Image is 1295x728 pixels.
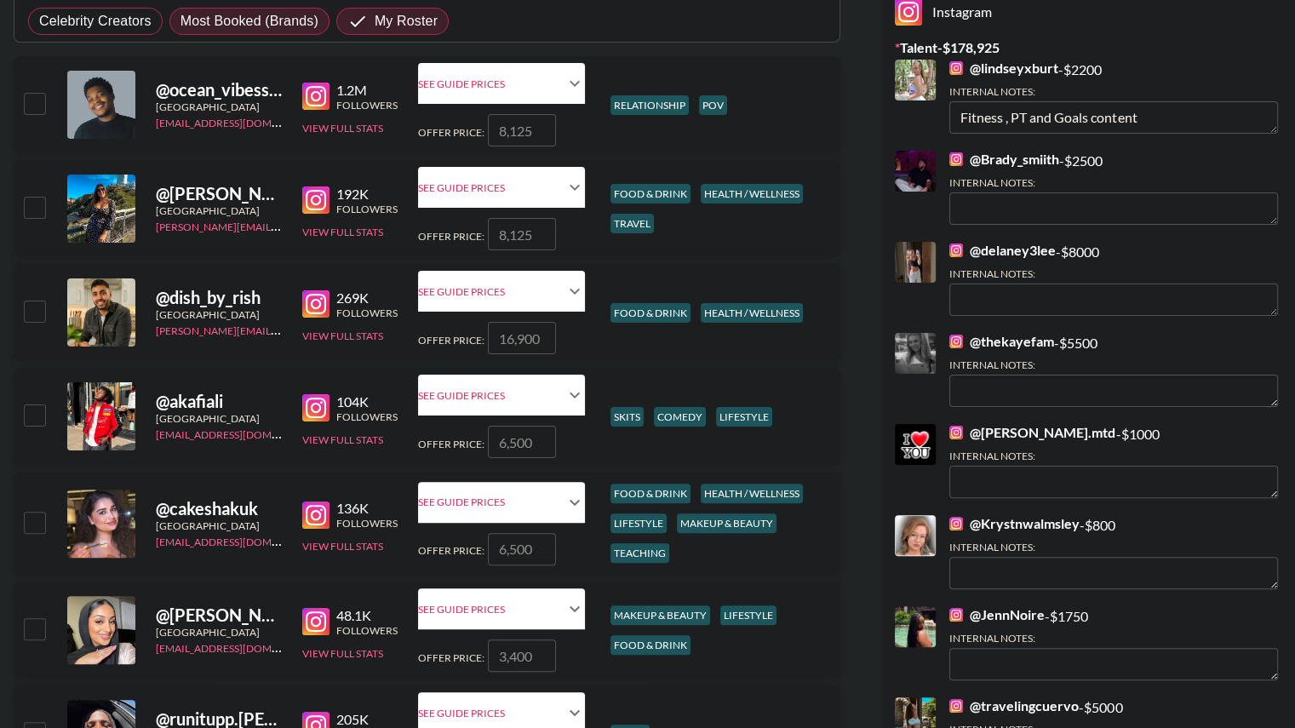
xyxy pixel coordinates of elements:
div: food & drink [610,303,690,323]
div: @ akafiali [156,391,282,412]
div: [GEOGRAPHIC_DATA] [156,412,282,425]
div: makeup & beauty [677,513,776,533]
span: Celebrity Creators [39,11,152,32]
div: See Guide Prices [418,389,564,402]
button: View Full Stats [302,122,383,135]
div: Followers [336,99,398,112]
div: Internal Notes: [949,358,1278,371]
img: Instagram [302,290,329,318]
div: [GEOGRAPHIC_DATA] [156,308,282,321]
div: food & drink [610,184,690,203]
div: @ [PERSON_NAME] [156,183,282,204]
button: View Full Stats [302,647,383,660]
div: lifestyle [716,407,772,427]
div: 192K [336,186,398,203]
span: Offer Price: [418,230,484,243]
div: @ dish_by_rish [156,287,282,308]
a: @JennNoire [949,606,1045,623]
a: [EMAIL_ADDRESS][DOMAIN_NAME] [156,639,327,655]
div: comedy [654,407,706,427]
img: Instagram [949,335,963,348]
div: lifestyle [720,605,776,625]
img: Instagram [302,83,329,110]
div: Followers [336,624,398,637]
div: - $ 5500 [949,333,1278,407]
a: @Brady_smiith [949,151,1059,168]
textarea: Fitness , PT and Goals content [949,101,1278,134]
div: Internal Notes: [949,541,1278,553]
div: food & drink [610,635,690,655]
div: See Guide Prices [418,707,564,719]
div: 136K [336,500,398,517]
div: See Guide Prices [418,496,564,508]
div: Internal Notes: [949,632,1278,645]
button: View Full Stats [302,330,383,342]
div: See Guide Prices [418,588,585,629]
a: [EMAIL_ADDRESS][DOMAIN_NAME] [156,532,327,548]
div: [GEOGRAPHIC_DATA] [156,626,282,639]
div: Internal Notes: [949,85,1278,98]
span: Offer Price: [418,438,484,450]
div: @ [PERSON_NAME][DOMAIN_NAME] [156,605,282,626]
div: See Guide Prices [418,167,585,208]
img: Instagram [949,426,963,439]
div: Internal Notes: [949,176,1278,189]
a: [EMAIL_ADDRESS][DOMAIN_NAME] [156,425,327,441]
div: - $ 1750 [949,606,1278,680]
div: travel [610,214,654,233]
a: @[PERSON_NAME].mtd [949,424,1115,441]
div: @ ocean_vibesss_ [156,79,282,100]
div: See Guide Prices [418,482,585,523]
div: See Guide Prices [418,271,585,312]
div: Followers [336,307,398,319]
img: Instagram [949,699,963,713]
a: [EMAIL_ADDRESS][DOMAIN_NAME] [156,113,327,129]
a: @delaney3lee [949,242,1056,259]
img: Instagram [302,608,329,635]
img: Instagram [949,517,963,530]
div: - $ 2500 [949,151,1278,225]
div: Followers [336,517,398,530]
div: teaching [610,543,669,563]
div: makeup & beauty [610,605,710,625]
div: @ cakeshakuk [156,498,282,519]
div: See Guide Prices [418,181,564,194]
div: 48.1K [336,607,398,624]
div: relationship [610,95,689,115]
div: 205K [336,711,398,728]
div: health / wellness [701,484,803,503]
input: 3,400 [488,639,556,672]
div: - $ 2200 [949,60,1278,134]
a: [PERSON_NAME][EMAIL_ADDRESS][DOMAIN_NAME] [156,321,408,337]
div: See Guide Prices [418,63,585,104]
span: Offer Price: [418,544,484,557]
img: Instagram [949,152,963,166]
span: Most Booked (Brands) [180,11,318,32]
div: 104K [336,393,398,410]
input: 8,125 [488,218,556,250]
div: 1.2M [336,82,398,99]
div: - $ 800 [949,515,1278,589]
div: Internal Notes: [949,450,1278,462]
div: lifestyle [610,513,667,533]
div: - $ 8000 [949,242,1278,316]
div: See Guide Prices [418,77,564,90]
img: Instagram [302,394,329,421]
button: View Full Stats [302,433,383,446]
span: Offer Price: [418,126,484,139]
div: health / wellness [701,303,803,323]
input: 6,500 [488,533,556,565]
a: @travelingcuervo [949,697,1079,714]
div: See Guide Prices [418,603,564,616]
div: Internal Notes: [949,267,1278,280]
div: See Guide Prices [418,375,585,416]
div: [GEOGRAPHIC_DATA] [156,204,282,217]
div: Followers [336,203,398,215]
img: Instagram [302,502,329,529]
div: [GEOGRAPHIC_DATA] [156,519,282,532]
div: 269K [336,289,398,307]
div: - $ 1000 [949,424,1278,498]
button: View Full Stats [302,540,383,553]
button: View Full Stats [302,226,383,238]
div: pov [699,95,727,115]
